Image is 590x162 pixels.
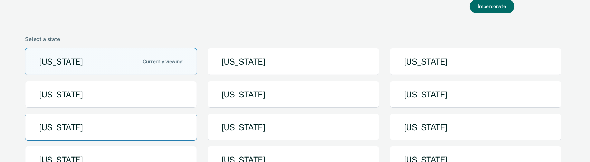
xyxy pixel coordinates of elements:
[207,114,379,141] button: [US_STATE]
[25,36,562,42] div: Select a state
[25,81,197,108] button: [US_STATE]
[390,48,562,75] button: [US_STATE]
[25,48,197,75] button: [US_STATE]
[390,114,562,141] button: [US_STATE]
[207,48,379,75] button: [US_STATE]
[390,81,562,108] button: [US_STATE]
[207,81,379,108] button: [US_STATE]
[25,114,197,141] button: [US_STATE]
